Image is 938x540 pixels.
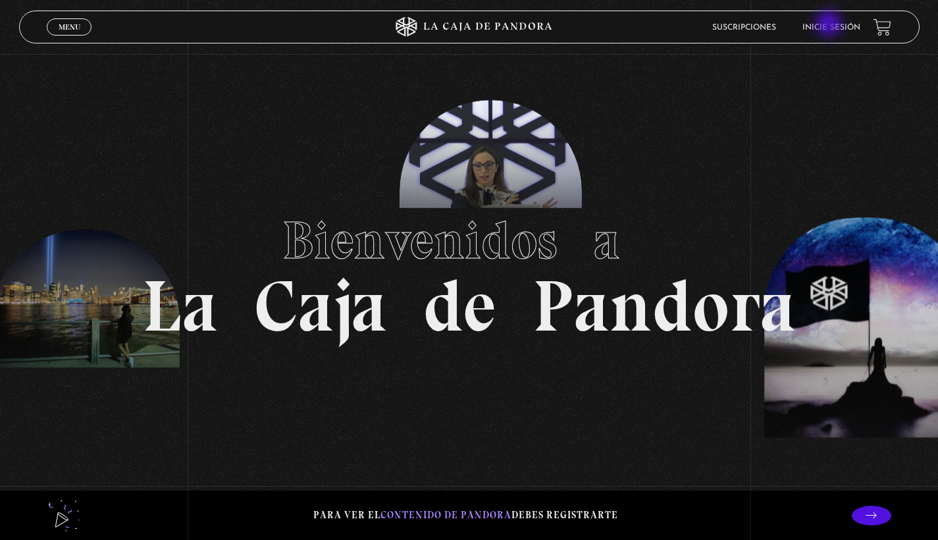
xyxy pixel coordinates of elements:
a: Inicie sesión [802,24,860,32]
h1: La Caja de Pandora [142,198,796,342]
a: View your shopping cart [873,18,891,36]
p: Para ver el debes registrarte [313,506,618,524]
span: Cerrar [54,34,85,43]
a: Suscripciones [712,24,776,32]
span: Menu [59,23,80,31]
span: contenido de Pandora [380,509,511,521]
span: Bienvenidos a [282,209,656,272]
